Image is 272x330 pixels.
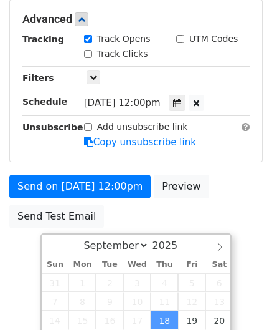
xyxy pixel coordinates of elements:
span: Sat [205,261,233,269]
span: September 13, 2025 [205,292,233,311]
span: Sun [42,261,69,269]
span: September 7, 2025 [42,292,69,311]
strong: Schedule [22,97,67,107]
h5: Advanced [22,12,250,26]
label: Add unsubscribe link [97,120,188,133]
span: September 17, 2025 [123,311,151,329]
span: September 8, 2025 [68,292,96,311]
span: September 14, 2025 [42,311,69,329]
span: September 20, 2025 [205,311,233,329]
a: Copy unsubscribe link [84,137,196,148]
span: September 4, 2025 [151,273,178,292]
input: Year [149,240,194,251]
span: September 6, 2025 [205,273,233,292]
span: September 9, 2025 [96,292,123,311]
span: Mon [68,261,96,269]
span: September 12, 2025 [178,292,205,311]
iframe: Chat Widget [210,270,272,330]
strong: Unsubscribe [22,122,83,132]
span: Fri [178,261,205,269]
span: Tue [96,261,123,269]
span: September 10, 2025 [123,292,151,311]
span: September 11, 2025 [151,292,178,311]
span: September 18, 2025 [151,311,178,329]
label: Track Clicks [97,47,148,61]
span: September 1, 2025 [68,273,96,292]
span: Wed [123,261,151,269]
span: September 15, 2025 [68,311,96,329]
label: Track Opens [97,32,151,46]
a: Send Test Email [9,205,104,228]
a: Preview [154,175,209,198]
a: Send on [DATE] 12:00pm [9,175,151,198]
span: August 31, 2025 [42,273,69,292]
span: September 19, 2025 [178,311,205,329]
strong: Filters [22,73,54,83]
span: September 2, 2025 [96,273,123,292]
span: September 5, 2025 [178,273,205,292]
span: [DATE] 12:00pm [84,97,161,109]
strong: Tracking [22,34,64,44]
span: Thu [151,261,178,269]
span: September 3, 2025 [123,273,151,292]
span: September 16, 2025 [96,311,123,329]
label: UTM Codes [189,32,238,46]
